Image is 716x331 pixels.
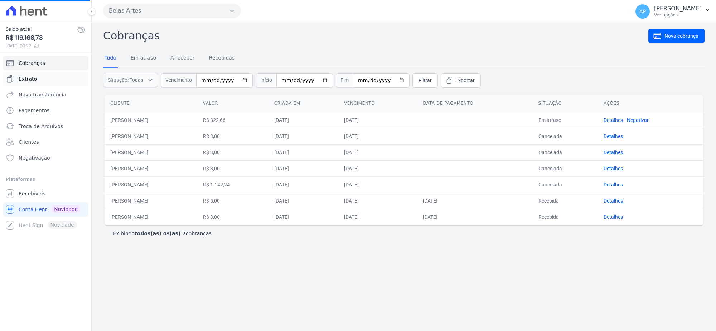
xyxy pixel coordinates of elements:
td: [DATE] [338,209,417,225]
span: Cobranças [19,60,45,67]
a: Detalhes [604,166,623,171]
p: Ver opções [654,12,702,18]
span: Situação: Todas [108,76,143,84]
h2: Cobranças [103,28,648,44]
th: Criada em [268,95,338,112]
span: R$ 119.168,73 [6,33,77,43]
span: Exportar [455,77,475,84]
td: R$ 3,00 [197,144,268,160]
th: Vencimento [338,95,417,112]
td: [PERSON_NAME] [105,209,197,225]
td: [DATE] [268,209,338,225]
td: Em atraso [533,112,598,128]
td: Recebida [533,209,598,225]
span: Clientes [19,138,39,146]
span: Negativação [19,154,50,161]
a: Exportar [441,73,481,88]
a: Pagamentos [3,103,88,118]
a: Detalhes [604,198,623,204]
b: todos(as) os(as) 7 [135,231,186,236]
td: [DATE] [268,160,338,176]
td: [DATE] [268,144,338,160]
nav: Sidebar [6,56,86,232]
td: [PERSON_NAME] [105,193,197,209]
a: Detalhes [604,150,623,155]
p: [PERSON_NAME] [654,5,702,12]
button: AP [PERSON_NAME] Ver opções [630,1,716,22]
td: Cancelada [533,144,598,160]
td: [PERSON_NAME] [105,176,197,193]
td: [DATE] [268,193,338,209]
td: R$ 3,00 [197,209,268,225]
td: [DATE] [417,193,532,209]
span: Fim [336,73,353,88]
td: [DATE] [417,209,532,225]
td: R$ 1.142,24 [197,176,268,193]
td: R$ 3,00 [197,160,268,176]
td: [DATE] [338,176,417,193]
span: AP [639,9,646,14]
td: [DATE] [268,128,338,144]
a: Em atraso [129,49,158,68]
a: Tudo [103,49,118,68]
a: Nova cobrança [648,29,705,43]
td: Cancelada [533,176,598,193]
a: Clientes [3,135,88,149]
a: Detalhes [604,214,623,220]
span: Nova transferência [19,91,66,98]
span: Início [256,73,276,88]
td: [PERSON_NAME] [105,112,197,128]
span: Recebíveis [19,190,45,197]
span: Vencimento [161,73,196,88]
td: [PERSON_NAME] [105,160,197,176]
span: Novidade [51,205,81,213]
span: Pagamentos [19,107,49,114]
td: [DATE] [338,193,417,209]
a: Troca de Arquivos [3,119,88,133]
a: Cobranças [3,56,88,70]
td: [DATE] [268,176,338,193]
th: Ações [598,95,703,112]
a: Negativação [3,151,88,165]
a: Negativar [627,117,649,123]
td: Cancelada [533,160,598,176]
button: Belas Artes [103,4,241,18]
span: Extrato [19,75,37,82]
td: Recebida [533,193,598,209]
td: [PERSON_NAME] [105,144,197,160]
span: [DATE] 09:22 [6,43,77,49]
a: Conta Hent Novidade [3,202,88,217]
td: R$ 5,00 [197,193,268,209]
td: [DATE] [338,160,417,176]
span: Saldo atual [6,25,77,33]
span: Conta Hent [19,206,47,213]
a: Extrato [3,72,88,86]
a: Recebidas [208,49,236,68]
td: [DATE] [338,112,417,128]
th: Data de pagamento [417,95,532,112]
a: A receber [169,49,196,68]
span: Filtrar [419,77,432,84]
a: Recebíveis [3,186,88,201]
a: Nova transferência [3,88,88,102]
span: Troca de Arquivos [19,123,63,130]
td: R$ 3,00 [197,128,268,144]
td: [DATE] [338,144,417,160]
div: Plataformas [6,175,86,184]
td: [PERSON_NAME] [105,128,197,144]
th: Cliente [105,95,197,112]
td: R$ 822,66 [197,112,268,128]
a: Detalhes [604,182,623,188]
span: Nova cobrança [664,32,698,39]
button: Situação: Todas [103,73,158,87]
th: Situação [533,95,598,112]
p: Exibindo cobranças [113,230,212,237]
a: Detalhes [604,117,623,123]
a: Detalhes [604,133,623,139]
a: Filtrar [412,73,438,88]
td: [DATE] [338,128,417,144]
td: [DATE] [268,112,338,128]
td: Cancelada [533,128,598,144]
th: Valor [197,95,268,112]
